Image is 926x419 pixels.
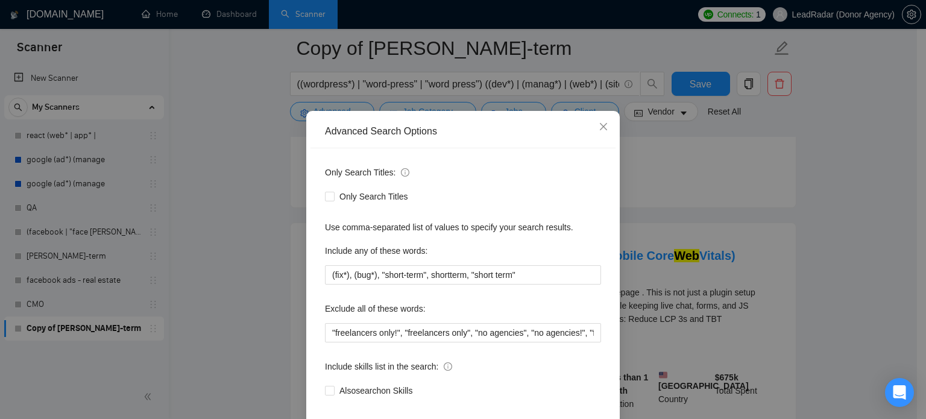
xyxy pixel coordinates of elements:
div: Advanced Search Options [325,125,601,138]
label: Exclude all of these words: [325,299,426,318]
span: close [599,122,608,131]
span: Only Search Titles: [325,166,409,179]
span: info-circle [444,362,452,371]
span: info-circle [401,168,409,177]
span: Include skills list in the search: [325,360,452,373]
label: Include any of these words: [325,241,427,260]
div: Open Intercom Messenger [885,378,914,407]
div: Use comma-separated list of values to specify your search results. [325,221,601,234]
span: Also search on Skills [335,384,417,397]
span: Only Search Titles [335,190,413,203]
button: Close [587,111,620,143]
